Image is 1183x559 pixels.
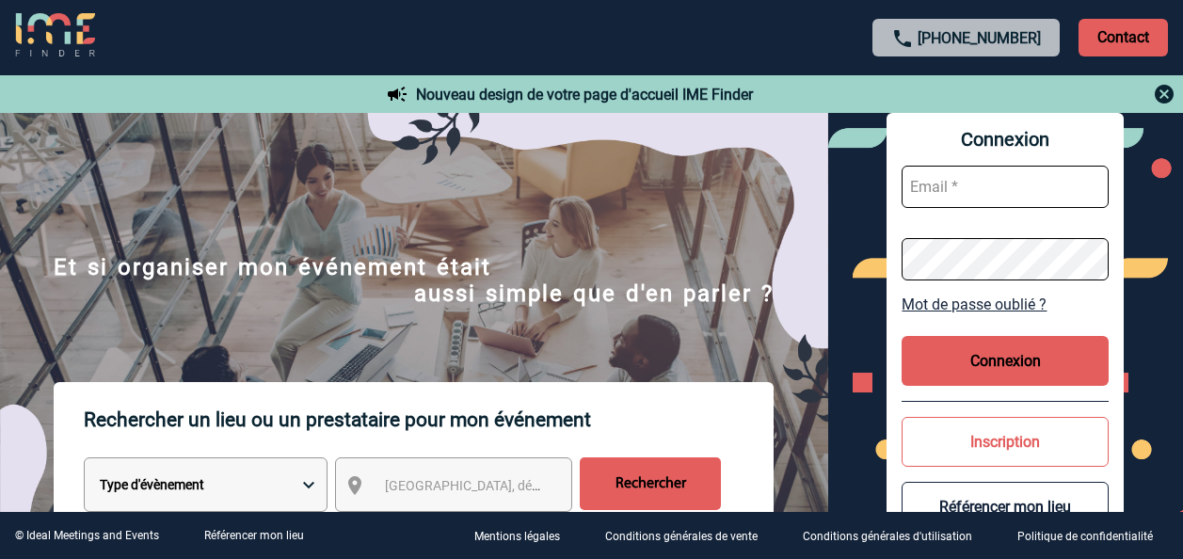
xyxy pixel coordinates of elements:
[84,382,774,457] p: Rechercher un lieu ou un prestataire pour mon événement
[590,527,788,545] a: Conditions générales de vente
[902,417,1109,467] button: Inscription
[385,478,647,493] span: [GEOGRAPHIC_DATA], département, région...
[474,531,560,544] p: Mentions légales
[580,457,721,510] input: Rechercher
[902,128,1109,151] span: Connexion
[15,529,159,542] div: © Ideal Meetings and Events
[918,29,1041,47] a: [PHONE_NUMBER]
[204,529,304,542] a: Référencer mon lieu
[788,527,1002,545] a: Conditions générales d'utilisation
[902,482,1109,532] button: Référencer mon lieu
[459,527,590,545] a: Mentions légales
[891,27,914,50] img: call-24-px.png
[902,295,1109,313] a: Mot de passe oublié ?
[1017,531,1153,544] p: Politique de confidentialité
[803,531,972,544] p: Conditions générales d'utilisation
[1079,19,1168,56] p: Contact
[902,166,1109,208] input: Email *
[902,336,1109,386] button: Connexion
[605,531,758,544] p: Conditions générales de vente
[1002,527,1183,545] a: Politique de confidentialité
